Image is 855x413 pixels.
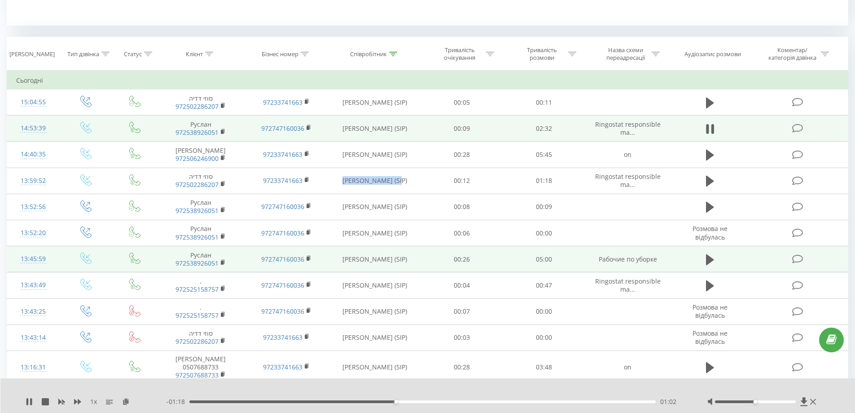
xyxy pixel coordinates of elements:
a: 972506246900 [175,154,219,163]
div: 15:04:55 [16,93,51,111]
div: [PERSON_NAME] [9,50,55,58]
td: Руслан [158,220,243,246]
td: [PERSON_NAME] (SIP) [329,168,421,194]
div: 13:43:49 [16,276,51,294]
a: 972747160036 [261,255,304,263]
a: 972502286207 [175,337,219,346]
td: 00:09 [503,194,585,220]
div: 13:16:31 [16,359,51,376]
td: [PERSON_NAME] [158,142,243,168]
td: . [158,298,243,324]
td: [PERSON_NAME] (SIP) [329,324,421,351]
td: [PERSON_NAME] (SIP) [329,220,421,246]
a: 972747160036 [261,307,304,315]
div: Аудіозапис розмови [684,50,741,58]
td: 00:26 [421,246,503,272]
span: 01:02 [660,397,676,406]
div: Тип дзвінка [67,50,99,58]
td: on [585,351,670,384]
div: 13:52:20 [16,224,51,242]
a: 972525158757 [175,311,219,320]
a: 97233741663 [263,150,303,159]
a: 97233741663 [263,98,303,107]
td: [PERSON_NAME] (SIP) [329,298,421,324]
td: 00:12 [421,168,503,194]
td: Руслан [158,246,243,272]
td: . [158,272,243,298]
td: 00:00 [503,324,585,351]
div: 13:43:14 [16,329,51,346]
div: 13:43:25 [16,303,51,320]
td: Рабочие по уборке [585,246,670,272]
a: 972502286207 [175,180,219,189]
span: Розмова не відбулась [693,224,728,241]
div: Клієнт [186,50,203,58]
a: 97233741663 [263,363,303,371]
a: 972747160036 [261,229,304,237]
a: 972747160036 [261,202,304,211]
td: [PERSON_NAME] (SIP) [329,272,421,298]
td: 00:00 [503,298,585,324]
span: Ringostat responsible ma... [595,120,661,137]
a: 972502286207 [175,102,219,111]
td: סוזי דדיה [158,168,243,194]
td: 00:04 [421,272,503,298]
a: 972538926051 [175,233,219,241]
td: 00:05 [421,89,503,115]
a: 972538926051 [175,206,219,215]
td: [PERSON_NAME] (SIP) [329,246,421,272]
td: 00:28 [421,142,503,168]
td: [PERSON_NAME] (SIP) [329,115,421,142]
td: סוזי דדיה [158,89,243,115]
td: Руслан [158,194,243,220]
td: 00:03 [421,324,503,351]
div: Accessibility label [754,400,757,404]
span: - 01:18 [167,397,189,406]
span: 1 x [90,397,97,406]
div: 14:53:39 [16,120,51,137]
td: 00:00 [503,220,585,246]
div: Коментар/категорія дзвінка [766,46,819,62]
td: 00:06 [421,220,503,246]
div: 13:45:59 [16,250,51,268]
a: 972538926051 [175,128,219,137]
div: Назва схеми переадресації [601,46,649,62]
a: 972747160036 [261,124,304,133]
td: [PERSON_NAME] (SIP) [329,89,421,115]
a: 972747160036 [261,281,304,289]
td: [PERSON_NAME] (SIP) [329,194,421,220]
div: Тривалість очікування [436,46,484,62]
a: 972538926051 [175,259,219,267]
div: 13:59:52 [16,172,51,190]
a: 97233741663 [263,333,303,342]
div: 14:40:35 [16,146,51,163]
td: 00:28 [421,351,503,384]
div: 13:52:56 [16,198,51,216]
td: on [585,142,670,168]
span: Ringostat responsible ma... [595,172,661,189]
div: Тривалість розмови [518,46,566,62]
span: Розмова не відбулась [693,303,728,320]
div: Accessibility label [394,400,398,404]
td: Сьогодні [7,71,848,89]
td: 00:47 [503,272,585,298]
span: Розмова не відбулась [693,329,728,346]
a: 97233741663 [263,176,303,185]
span: Ringostat responsible ma... [595,277,661,293]
a: 972507688733 [175,371,219,379]
div: Бізнес номер [262,50,298,58]
td: 05:00 [503,246,585,272]
td: 03:48 [503,351,585,384]
td: [PERSON_NAME] (SIP) [329,351,421,384]
td: 02:32 [503,115,585,142]
td: סוזי דדיה [158,324,243,351]
td: 01:18 [503,168,585,194]
td: 00:09 [421,115,503,142]
td: 05:45 [503,142,585,168]
td: Руслан [158,115,243,142]
td: [PERSON_NAME] 0507688733 [158,351,243,384]
div: Співробітник [350,50,387,58]
div: Статус [124,50,142,58]
td: 00:08 [421,194,503,220]
td: 00:11 [503,89,585,115]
